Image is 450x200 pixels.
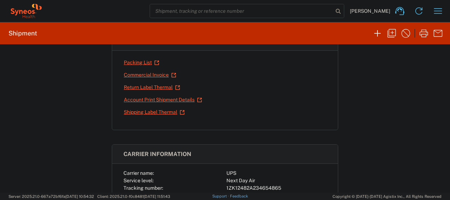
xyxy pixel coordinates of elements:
[150,4,333,18] input: Shipment, tracking or reference number
[123,178,154,183] span: Service level:
[226,184,327,192] div: 1ZK12482A234654865
[123,56,160,69] a: Packing List
[226,192,327,199] div: 24.52 USD
[123,170,154,176] span: Carrier name:
[97,194,170,199] span: Client: 2025.21.0-f0c8481
[8,194,94,199] span: Server: 2025.21.0-667a72bf6fa
[8,29,37,38] h2: Shipment
[123,94,202,106] a: Account Print Shipment Details
[65,194,94,199] span: [DATE] 10:54:32
[226,170,327,177] div: UPS
[123,69,177,81] a: Commercial Invoice
[144,194,170,199] span: [DATE] 11:51:43
[123,185,163,191] span: Tracking number:
[226,177,327,184] div: Next Day Air
[230,194,248,198] a: Feedback
[350,8,390,14] span: [PERSON_NAME]
[123,106,185,118] a: Shipping Label Thermal
[212,194,230,198] a: Support
[123,151,191,157] span: Carrier information
[333,193,442,200] span: Copyright © [DATE]-[DATE] Agistix Inc., All Rights Reserved
[123,81,180,94] a: Return Label Thermal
